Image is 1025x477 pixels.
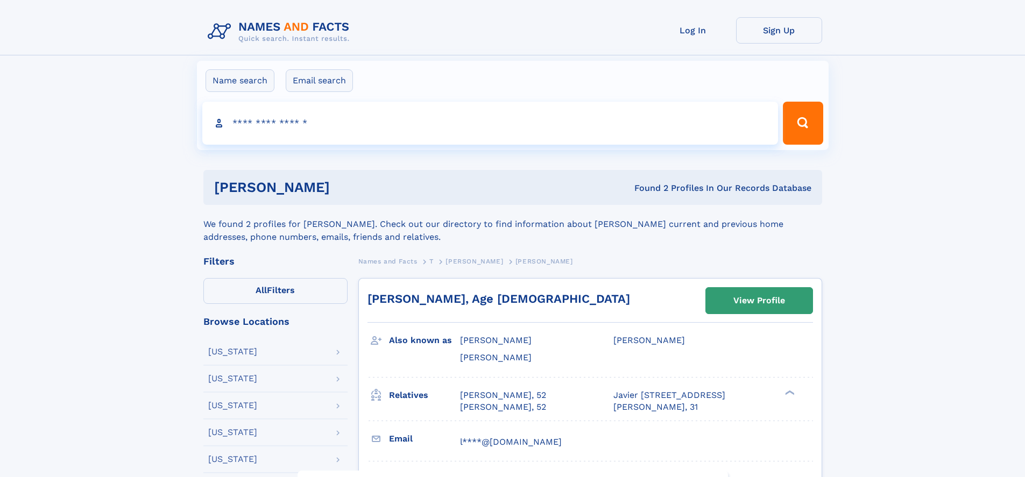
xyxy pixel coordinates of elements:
[208,347,257,356] div: [US_STATE]
[203,205,822,244] div: We found 2 profiles for [PERSON_NAME]. Check out our directory to find information about [PERSON_...
[613,401,698,413] a: [PERSON_NAME], 31
[389,331,460,350] h3: Also known as
[613,389,725,401] a: Javier [STREET_ADDRESS]
[460,352,532,362] span: [PERSON_NAME]
[202,102,779,145] input: search input
[460,335,532,345] span: [PERSON_NAME]
[256,285,267,295] span: All
[782,389,795,396] div: ❯
[482,182,811,194] div: Found 2 Profiles In Our Records Database
[203,317,348,326] div: Browse Locations
[515,258,573,265] span: [PERSON_NAME]
[389,386,460,404] h3: Relatives
[650,17,736,44] a: Log In
[733,288,785,313] div: View Profile
[208,455,257,464] div: [US_STATE]
[783,102,823,145] button: Search Button
[736,17,822,44] a: Sign Up
[203,17,358,46] img: Logo Names and Facts
[367,292,630,305] a: [PERSON_NAME], Age [DEMOGRAPHIC_DATA]
[206,69,274,92] label: Name search
[203,257,348,266] div: Filters
[358,254,418,268] a: Names and Facts
[460,401,546,413] a: [PERSON_NAME], 52
[208,428,257,437] div: [US_STATE]
[429,254,434,268] a: T
[208,401,257,410] div: [US_STATE]
[613,335,685,345] span: [PERSON_NAME]
[429,258,434,265] span: T
[286,69,353,92] label: Email search
[460,389,546,401] a: [PERSON_NAME], 52
[706,288,812,314] a: View Profile
[389,430,460,448] h3: Email
[203,278,348,304] label: Filters
[446,254,503,268] a: [PERSON_NAME]
[208,374,257,383] div: [US_STATE]
[446,258,503,265] span: [PERSON_NAME]
[214,181,482,194] h1: [PERSON_NAME]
